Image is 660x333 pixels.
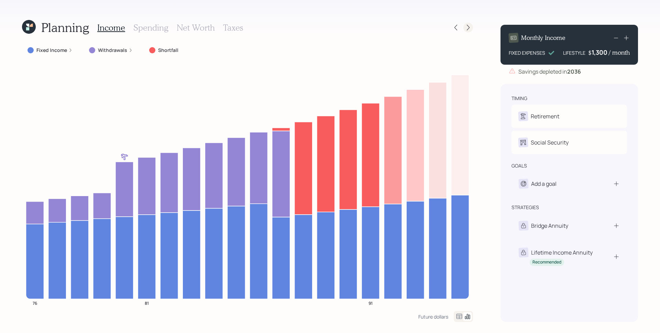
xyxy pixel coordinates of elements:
h3: Taxes [223,23,243,33]
div: Recommended [532,259,561,265]
h1: Planning [41,20,89,35]
div: Lifetime Income Annuity [531,248,593,257]
h4: / month [609,49,630,56]
h3: Income [97,23,125,33]
h4: $ [588,49,592,56]
label: Withdrawals [98,47,127,54]
div: Future dollars [418,313,448,320]
div: Social Security [531,138,569,147]
h4: Monthly Income [521,34,565,42]
div: 1,300 [592,48,609,56]
label: Fixed Income [36,47,67,54]
label: Shortfall [158,47,178,54]
div: LIFESTYLE [563,49,585,56]
tspan: 81 [145,300,149,306]
div: FIXED EXPENSES [509,49,545,56]
tspan: 91 [368,300,373,306]
b: 2036 [567,68,581,75]
h3: Spending [133,23,168,33]
div: Bridge Annuity [531,222,568,230]
div: timing [511,95,527,102]
h3: Net Worth [177,23,215,33]
div: goals [511,162,527,169]
div: Add a goal [531,180,557,188]
div: Retirement [531,112,559,120]
div: Savings depleted in [518,67,581,76]
tspan: 76 [33,300,37,306]
div: strategies [511,204,539,211]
